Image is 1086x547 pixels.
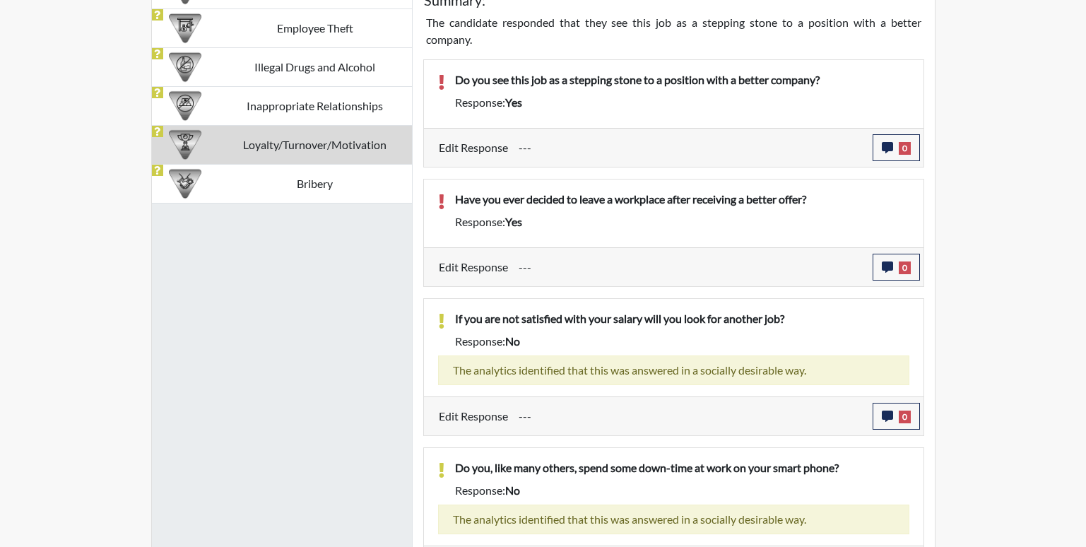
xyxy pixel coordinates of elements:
div: Update the test taker's response, the change might impact the score [508,403,873,430]
p: If you are not satisfied with your salary will you look for another job? [455,310,909,327]
label: Edit Response [439,403,508,430]
img: CATEGORY%20ICON-07.58b65e52.png [169,12,201,45]
button: 0 [873,134,920,161]
p: The candidate responded that they see this job as a stepping stone to a position with a better co... [426,14,921,48]
div: Response: [444,94,920,111]
div: The analytics identified that this was answered in a socially desirable way. [438,355,909,385]
img: CATEGORY%20ICON-14.139f8ef7.png [169,90,201,122]
button: 0 [873,254,920,281]
div: The analytics identified that this was answered in a socially desirable way. [438,505,909,534]
img: CATEGORY%20ICON-12.0f6f1024.png [169,51,201,83]
div: Response: [444,213,920,230]
span: no [505,334,520,348]
span: 0 [899,261,911,274]
div: Update the test taker's response, the change might impact the score [508,254,873,281]
button: 0 [873,403,920,430]
td: Loyalty/Turnover/Motivation [218,125,412,164]
span: yes [505,95,522,109]
div: Response: [444,333,920,350]
img: CATEGORY%20ICON-17.40ef8247.png [169,129,201,161]
td: Inappropriate Relationships [218,86,412,125]
td: Employee Theft [218,8,412,47]
span: 0 [899,142,911,155]
p: Do you, like many others, spend some down-time at work on your smart phone? [455,459,909,476]
p: Do you see this job as a stepping stone to a position with a better company? [455,71,909,88]
p: Have you ever decided to leave a workplace after receiving a better offer? [455,191,909,208]
td: Bribery [218,164,412,203]
span: 0 [899,411,911,423]
span: yes [505,215,522,228]
label: Edit Response [439,254,508,281]
td: Illegal Drugs and Alcohol [218,47,412,86]
span: no [505,483,520,497]
img: CATEGORY%20ICON-03.c5611939.png [169,167,201,200]
div: Response: [444,482,920,499]
div: Update the test taker's response, the change might impact the score [508,134,873,161]
label: Edit Response [439,134,508,161]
